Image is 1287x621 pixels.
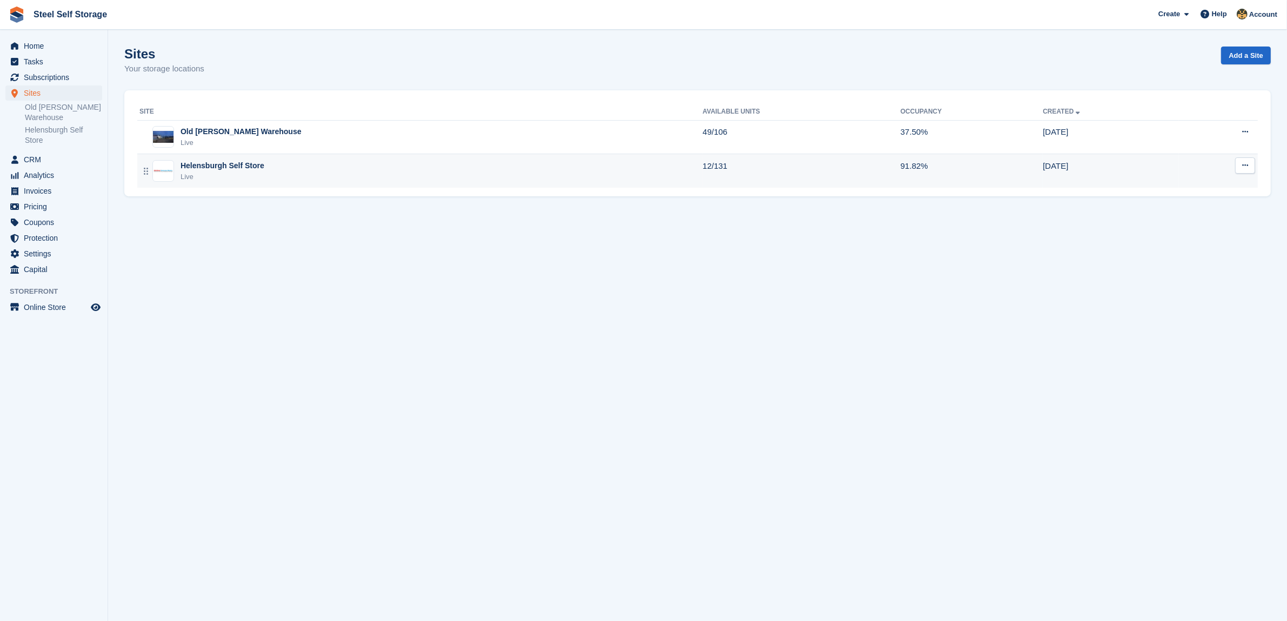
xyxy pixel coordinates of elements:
td: [DATE] [1043,154,1179,188]
div: Old [PERSON_NAME] Warehouse [181,126,302,137]
span: Account [1249,9,1277,20]
span: Capital [24,262,89,277]
td: [DATE] [1043,120,1179,154]
a: Created [1043,108,1082,115]
p: Your storage locations [124,63,204,75]
th: Site [137,103,703,121]
span: CRM [24,152,89,167]
a: Add a Site [1221,47,1271,64]
a: menu [5,70,102,85]
a: menu [5,183,102,199]
span: Online Store [24,300,89,315]
span: Tasks [24,54,89,69]
th: Occupancy [901,103,1043,121]
a: menu [5,199,102,214]
td: 49/106 [703,120,901,154]
img: Image of Helensburgh Self Store site [153,169,174,173]
div: Live [181,137,302,148]
a: menu [5,300,102,315]
div: Helensburgh Self Store [181,160,264,171]
span: Analytics [24,168,89,183]
td: 37.50% [901,120,1043,154]
span: Home [24,38,89,54]
a: menu [5,215,102,230]
img: stora-icon-8386f47178a22dfd0bd8f6a31ec36ba5ce8667c1dd55bd0f319d3a0aa187defe.svg [9,6,25,23]
img: Image of Old Kilpatrick Warehouse site [153,131,174,143]
a: menu [5,262,102,277]
span: Storefront [10,286,108,297]
a: menu [5,54,102,69]
img: James Steel [1237,9,1248,19]
a: menu [5,38,102,54]
span: Sites [24,85,89,101]
a: menu [5,152,102,167]
a: Helensburgh Self Store [25,125,102,146]
span: Invoices [24,183,89,199]
a: menu [5,246,102,261]
a: Preview store [89,301,102,314]
div: Live [181,171,264,182]
td: 12/131 [703,154,901,188]
span: Protection [24,230,89,246]
td: 91.82% [901,154,1043,188]
span: Settings [24,246,89,261]
th: Available Units [703,103,901,121]
a: menu [5,230,102,246]
a: Old [PERSON_NAME] Warehouse [25,102,102,123]
span: Coupons [24,215,89,230]
span: Pricing [24,199,89,214]
a: Steel Self Storage [29,5,111,23]
span: Help [1212,9,1227,19]
h1: Sites [124,47,204,61]
span: Subscriptions [24,70,89,85]
a: menu [5,168,102,183]
a: menu [5,85,102,101]
span: Create [1158,9,1180,19]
